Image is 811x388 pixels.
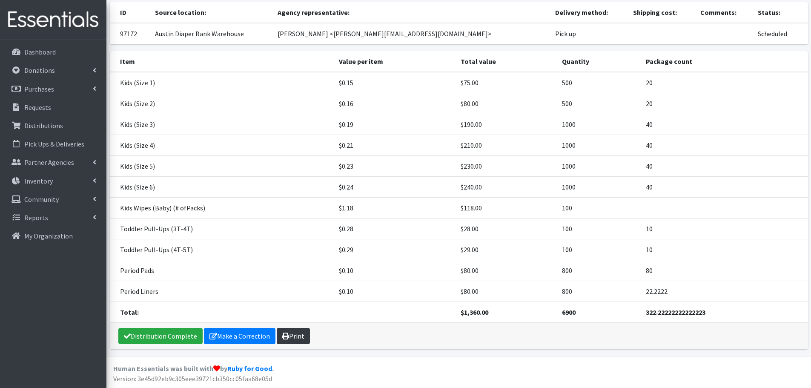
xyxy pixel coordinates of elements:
td: $0.21 [334,135,456,155]
td: Toddler Pull-Ups (3T-4T) [110,218,334,239]
p: Distributions [24,121,63,130]
a: Purchases [3,80,103,98]
td: 80 [641,260,808,281]
a: My Organization [3,227,103,244]
p: Dashboard [24,48,56,56]
strong: Human Essentials was built with by . [113,364,274,373]
td: $0.19 [334,114,456,135]
td: $80.00 [456,93,557,114]
td: 100 [557,239,640,260]
td: $80.00 [456,281,557,302]
td: $29.00 [456,239,557,260]
a: Ruby for Good [227,364,272,373]
td: Kids (Size 3) [110,114,334,135]
th: Agency representative: [272,2,550,23]
td: 10 [641,218,808,239]
td: $1.18 [334,197,456,218]
td: Pick up [550,23,628,44]
td: 10 [641,239,808,260]
a: Pick Ups & Deliveries [3,135,103,152]
p: Partner Agencies [24,158,74,167]
a: Partner Agencies [3,154,103,171]
th: Quantity [557,51,640,72]
a: Community [3,191,103,208]
td: 100 [557,197,640,218]
td: $0.10 [334,260,456,281]
td: 20 [641,72,808,93]
td: $190.00 [456,114,557,135]
td: 800 [557,281,640,302]
td: 1000 [557,155,640,176]
td: 500 [557,72,640,93]
a: Make a Correction [204,328,275,344]
strong: Total: [120,308,139,316]
td: $28.00 [456,218,557,239]
td: $210.00 [456,135,557,155]
td: $240.00 [456,176,557,197]
td: 22.2222 [641,281,808,302]
img: HumanEssentials [3,6,103,34]
p: Requests [24,103,51,112]
p: Donations [24,66,55,75]
span: Version: 3e45d92eb9c305eee39721cb350cc05faa68e05d [113,374,272,383]
a: Distribution Complete [118,328,203,344]
td: Kids (Size 1) [110,72,334,93]
td: Period Pads [110,260,334,281]
p: Inventory [24,177,53,185]
td: 800 [557,260,640,281]
a: Requests [3,99,103,116]
td: [PERSON_NAME] <[PERSON_NAME][EMAIL_ADDRESS][DOMAIN_NAME]> [272,23,550,44]
td: $0.24 [334,176,456,197]
strong: 322.22222222222223 [646,308,705,316]
td: $0.15 [334,72,456,93]
p: My Organization [24,232,73,240]
td: $0.23 [334,155,456,176]
td: 40 [641,176,808,197]
td: 1000 [557,135,640,155]
td: Scheduled [753,23,808,44]
td: 1000 [557,114,640,135]
td: $0.16 [334,93,456,114]
td: 40 [641,114,808,135]
th: Status: [753,2,808,23]
strong: $1,360.00 [461,308,488,316]
p: Community [24,195,59,204]
td: 40 [641,135,808,155]
td: 20 [641,93,808,114]
th: Total value [456,51,557,72]
td: Kids (Size 6) [110,176,334,197]
a: Reports [3,209,103,226]
td: $230.00 [456,155,557,176]
td: 100 [557,218,640,239]
td: Toddler Pull-Ups (4T-5T) [110,239,334,260]
th: Source location: [150,2,272,23]
strong: 6900 [562,308,576,316]
th: Delivery method: [550,2,628,23]
th: Shipping cost: [628,2,695,23]
a: Donations [3,62,103,79]
td: 1000 [557,176,640,197]
td: $75.00 [456,72,557,93]
td: $0.28 [334,218,456,239]
td: 500 [557,93,640,114]
td: Kids Wipes (Baby) (# ofPacks) [110,197,334,218]
th: Package count [641,51,808,72]
th: Item [110,51,334,72]
td: Austin Diaper Bank Warehouse [150,23,272,44]
th: ID [110,2,150,23]
th: Comments: [695,2,753,23]
td: $80.00 [456,260,557,281]
td: Kids (Size 5) [110,155,334,176]
td: $118.00 [456,197,557,218]
td: Kids (Size 2) [110,93,334,114]
td: Period Liners [110,281,334,302]
a: Print [277,328,310,344]
th: Value per item [334,51,456,72]
td: $0.29 [334,239,456,260]
td: 97172 [110,23,150,44]
a: Distributions [3,117,103,134]
td: $0.10 [334,281,456,302]
p: Pick Ups & Deliveries [24,140,84,148]
td: 40 [641,155,808,176]
a: Inventory [3,172,103,190]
